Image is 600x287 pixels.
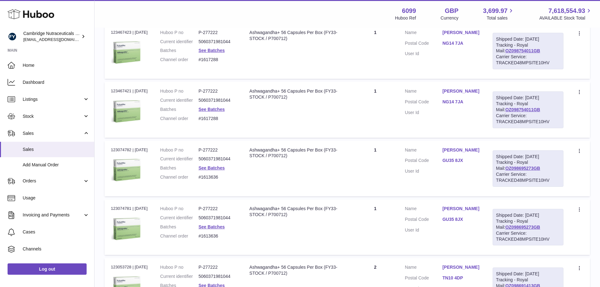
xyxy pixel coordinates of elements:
dt: Channel order [160,174,199,180]
dt: Postal Code [405,216,442,224]
dt: Huboo P no [160,206,199,212]
div: Shipped Date: [DATE] [496,154,560,160]
dd: P-277222 [198,206,237,212]
td: 1 [352,199,398,255]
img: 1619197295.png [111,96,142,128]
a: See Batches [198,165,225,170]
dt: Batches [160,48,199,54]
span: [EMAIL_ADDRESS][DOMAIN_NAME] [23,37,93,42]
dd: P-277222 [198,30,237,36]
img: 1619197295.png [111,155,142,186]
div: 123467421 | [DATE] [111,88,148,94]
span: Dashboard [23,79,89,85]
div: Ashwagandha+ 56 Capsules Per Box (FY33-STOCK / P700712) [249,30,346,42]
div: Carrier Service: TRACKED48MPSITE10HV [496,171,560,183]
dd: P-277222 [198,264,237,270]
div: Carrier Service: TRACKED48MPSITE10HV [496,230,560,242]
span: AVAILABLE Stock Total [539,15,592,21]
dt: Postal Code [405,40,442,48]
td: 1 [352,82,398,137]
strong: GBP [445,7,458,15]
a: OZ098695273GB [505,225,540,230]
div: Ashwagandha+ 56 Capsules Per Box (FY33-STOCK / P700712) [249,206,346,218]
dt: Postal Code [405,158,442,165]
dt: Name [405,30,442,37]
span: Usage [23,195,89,201]
td: 1 [352,141,398,196]
img: internalAdmin-6099@internal.huboo.com [8,32,17,41]
td: 1 [352,23,398,79]
dt: Current identifier [160,156,199,162]
div: 123467423 | [DATE] [111,30,148,35]
a: [PERSON_NAME] [443,30,480,36]
div: Ashwagandha+ 56 Capsules Per Box (FY33-STOCK / P700712) [249,147,346,159]
span: Total sales [487,15,515,21]
dd: #1617288 [198,116,237,122]
span: Channels [23,246,89,252]
dt: Channel order [160,57,199,63]
dt: Current identifier [160,215,199,221]
dt: Current identifier [160,97,199,103]
img: 1619197295.png [111,37,142,69]
div: 123074782 | [DATE] [111,147,148,153]
a: NG14 7JA [443,99,480,105]
div: Tracking - Royal Mail: [493,150,563,187]
dd: 5060371981044 [198,215,237,221]
span: Sales [23,146,89,152]
div: Currency [441,15,459,21]
div: Tracking - Royal Mail: [493,209,563,245]
a: [PERSON_NAME] [443,264,480,270]
dt: Channel order [160,233,199,239]
a: NG14 7JA [443,40,480,46]
span: Invoicing and Payments [23,212,83,218]
div: 123074781 | [DATE] [111,206,148,211]
span: Listings [23,96,83,102]
div: Tracking - Royal Mail: [493,33,563,69]
dd: 5060371981044 [198,273,237,279]
a: GU35 8JX [443,158,480,164]
a: See Batches [198,48,225,53]
span: 3,699.97 [483,7,508,15]
span: Stock [23,113,83,119]
div: Shipped Date: [DATE] [496,212,560,218]
dt: User Id [405,168,442,174]
dd: #1613636 [198,233,237,239]
span: Cases [23,229,89,235]
a: Log out [8,263,87,275]
div: Carrier Service: TRACKED48MPSITE10HV [496,54,560,66]
a: [PERSON_NAME] [443,88,480,94]
dt: Current identifier [160,39,199,45]
dt: User Id [405,51,442,57]
a: 3,699.97 Total sales [483,7,515,21]
a: 7,618,554.93 AVAILABLE Stock Total [539,7,592,21]
a: [PERSON_NAME] [443,206,480,212]
div: Carrier Service: TRACKED48MPSITE10HV [496,113,560,125]
a: See Batches [198,224,225,229]
dt: Huboo P no [160,88,199,94]
dt: Batches [160,224,199,230]
div: Tracking - Royal Mail: [493,91,563,128]
dt: Postal Code [405,275,442,283]
dd: 5060371981044 [198,39,237,45]
dd: #1617288 [198,57,237,63]
dt: Name [405,88,442,96]
div: Ashwagandha+ 56 Capsules Per Box (FY33-STOCK / P700712) [249,264,346,276]
dt: Name [405,264,442,272]
dt: User Id [405,227,442,233]
dt: Channel order [160,116,199,122]
div: Shipped Date: [DATE] [496,271,560,277]
a: See Batches [198,107,225,112]
a: GU35 8JX [443,216,480,222]
dt: Huboo P no [160,30,199,36]
strong: 6099 [402,7,416,15]
span: Sales [23,130,83,136]
dd: 5060371981044 [198,97,237,103]
a: OZ098754011GB [505,48,540,53]
span: Add Manual Order [23,162,89,168]
img: 1619197295.png [111,214,142,245]
div: Shipped Date: [DATE] [496,95,560,101]
a: OZ098695273GB [505,166,540,171]
span: 7,618,554.93 [548,7,585,15]
dt: Name [405,206,442,213]
dd: #1613636 [198,174,237,180]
